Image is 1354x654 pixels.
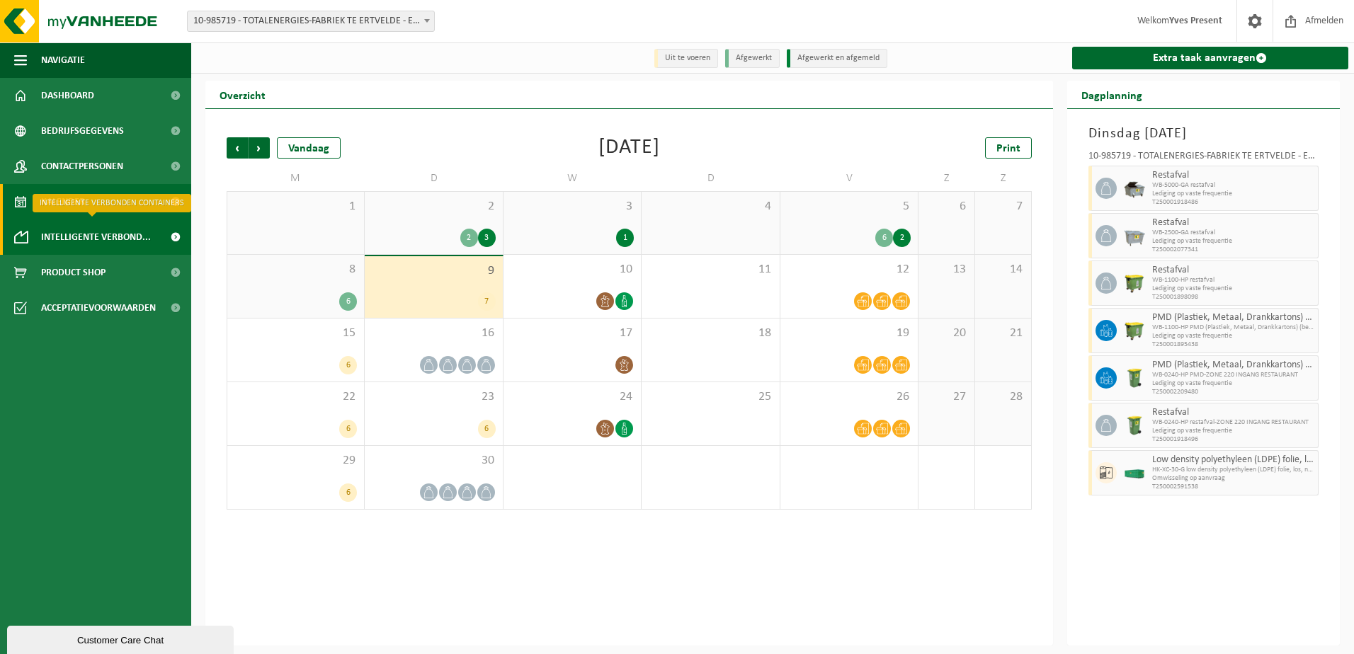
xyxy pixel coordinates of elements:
span: Vorige [227,137,248,159]
span: WB-5000-GA restafval [1152,181,1315,190]
span: 10-985719 - TOTALENERGIES-FABRIEK TE ERTVELDE - ERTVELDE [187,11,435,32]
div: 3 [478,229,496,247]
span: WB-0240-HP restafval-ZONE 220 INGANG RESTAURANT [1152,418,1315,427]
span: Lediging op vaste frequentie [1152,285,1315,293]
div: 6 [339,356,357,374]
span: 19 [787,326,911,341]
td: D [365,166,503,191]
span: WB-0240-HP PMD-ZONE 220 INGANG RESTAURANT [1152,371,1315,379]
span: 16 [372,326,495,341]
span: T250002077341 [1152,246,1315,254]
span: Print [996,143,1020,154]
span: 26 [787,389,911,405]
div: Vandaag [277,137,341,159]
span: Acceptatievoorwaarden [41,290,156,326]
a: Extra taak aanvragen [1072,47,1349,69]
li: Afgewerkt [725,49,780,68]
span: Lediging op vaste frequentie [1152,332,1315,340]
span: T250001895438 [1152,340,1315,349]
span: T250001918496 [1152,435,1315,444]
span: 28 [982,389,1024,405]
span: 29 [234,453,357,469]
span: Lediging op vaste frequentie [1152,427,1315,435]
span: T250001918486 [1152,198,1315,207]
span: 12 [787,262,911,277]
li: Uit te voeren [654,49,718,68]
div: 2 [460,229,478,247]
span: Restafval [1152,217,1315,229]
span: 13 [926,262,967,277]
span: Intelligente verbond... [41,219,151,255]
span: Bedrijfsgegevens [41,113,124,149]
div: 6 [875,229,893,247]
span: 17 [511,326,634,341]
div: [DATE] [598,137,660,159]
span: 25 [649,389,772,405]
span: Restafval [1152,265,1315,276]
span: Kalender [41,184,85,219]
img: WB-2500-GAL-GY-01 [1124,225,1145,246]
span: 1 [234,199,357,214]
div: 6 [339,483,357,502]
span: 30 [372,453,495,469]
h3: Dinsdag [DATE] [1088,123,1319,144]
span: Navigatie [41,42,85,78]
div: 1 [616,229,634,247]
div: 10-985719 - TOTALENERGIES-FABRIEK TE ERTVELDE - ERTVELDE [1088,151,1319,166]
span: 15 [234,326,357,341]
td: V [780,166,918,191]
span: Volgende [249,137,270,159]
div: 2 [893,229,911,247]
h2: Overzicht [205,81,280,108]
td: Z [975,166,1032,191]
span: WB-2500-GA restafval [1152,229,1315,237]
span: Lediging op vaste frequentie [1152,190,1315,198]
img: WB-5000-GAL-GY-01 [1124,178,1145,199]
span: Lediging op vaste frequentie [1152,379,1315,388]
span: 6 [926,199,967,214]
div: 6 [339,292,357,311]
li: Afgewerkt en afgemeld [787,49,887,68]
td: W [504,166,642,191]
span: T250002209480 [1152,388,1315,396]
span: Lediging op vaste frequentie [1152,237,1315,246]
span: 8 [234,262,357,277]
img: HK-XC-30-GN-00 [1124,468,1145,478]
span: 2 [372,199,495,214]
div: 6 [339,420,357,438]
span: 24 [511,389,634,405]
td: M [227,166,365,191]
span: WB-1100-HP restafval [1152,276,1315,285]
span: Restafval [1152,170,1315,181]
span: 10 [511,262,634,277]
td: D [642,166,780,191]
img: WB-0240-HPE-GN-50 [1124,415,1145,436]
span: 3 [511,199,634,214]
div: 6 [478,420,496,438]
span: 20 [926,326,967,341]
span: HK-XC-30-G low density polyethyleen (LDPE) folie, los, natur [1152,466,1315,474]
span: Product Shop [41,255,106,290]
span: 10-985719 - TOTALENERGIES-FABRIEK TE ERTVELDE - ERTVELDE [188,11,434,31]
strong: Yves Present [1169,16,1222,26]
span: 23 [372,389,495,405]
td: Z [918,166,975,191]
span: 14 [982,262,1024,277]
span: 5 [787,199,911,214]
div: 7 [478,292,496,311]
span: Dashboard [41,78,94,113]
span: 11 [649,262,772,277]
span: 18 [649,326,772,341]
span: PMD (Plastiek, Metaal, Drankkartons) (bedrijven) [1152,360,1315,371]
img: WB-1100-HPE-GN-50 [1124,272,1145,294]
span: WB-1100-HP PMD (Plastiek, Metaal, Drankkartons) (bedrijven) [1152,323,1315,332]
span: Restafval [1152,407,1315,418]
span: 4 [649,199,772,214]
span: 7 [982,199,1024,214]
a: Print [985,137,1032,159]
span: Omwisseling op aanvraag [1152,474,1315,483]
span: T250002591538 [1152,483,1315,491]
span: Low density polyethyleen (LDPE) folie, los, naturel [1152,454,1315,466]
span: PMD (Plastiek, Metaal, Drankkartons) (bedrijven) [1152,312,1315,323]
